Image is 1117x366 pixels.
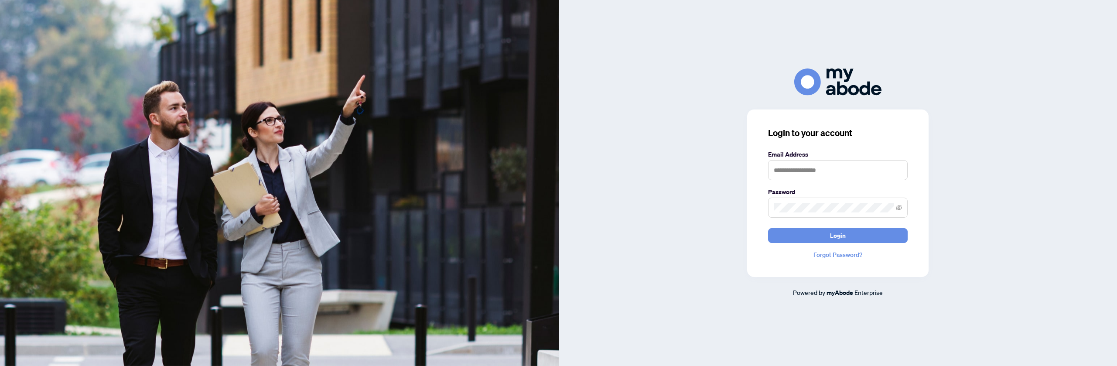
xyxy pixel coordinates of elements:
[896,205,902,211] span: eye-invisible
[768,127,908,139] h3: Login to your account
[768,250,908,260] a: Forgot Password?
[768,228,908,243] button: Login
[854,288,883,296] span: Enterprise
[768,150,908,159] label: Email Address
[830,229,846,243] span: Login
[793,288,825,296] span: Powered by
[794,68,881,95] img: ma-logo
[768,187,908,197] label: Password
[827,288,853,298] a: myAbode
